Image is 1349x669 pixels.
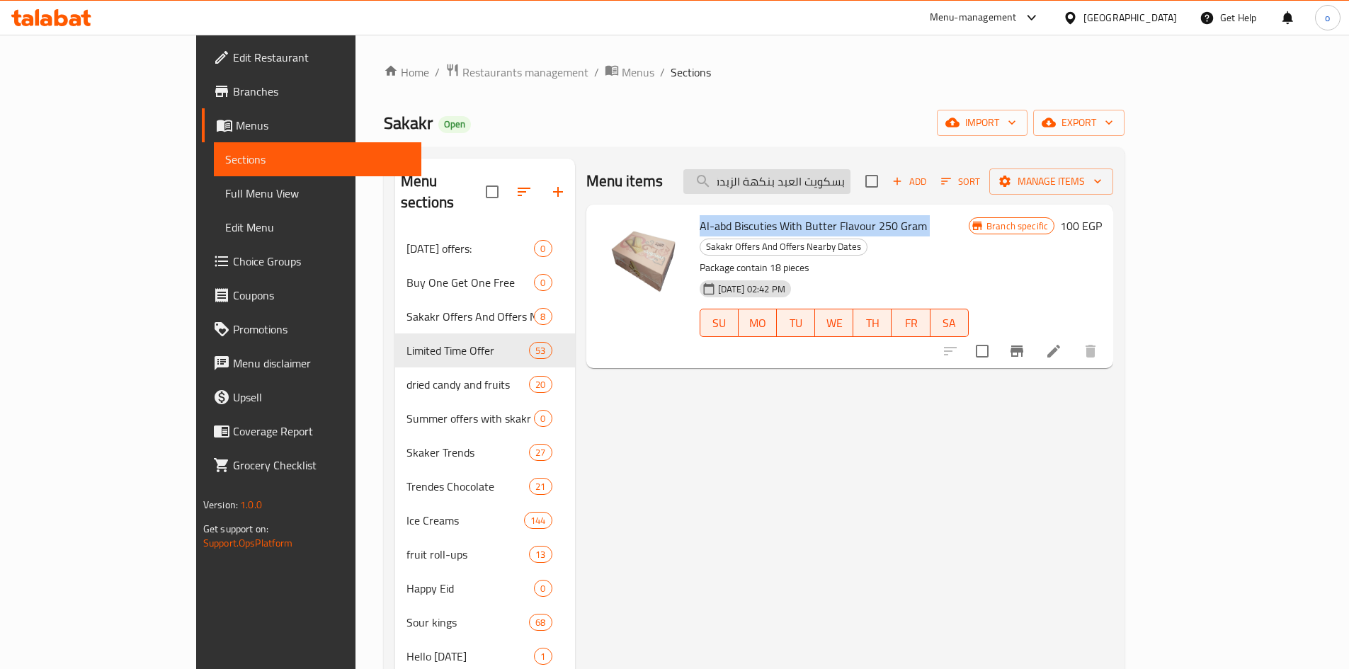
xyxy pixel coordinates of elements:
[233,83,410,100] span: Branches
[706,313,733,333] span: SU
[202,40,421,74] a: Edit Restaurant
[892,309,930,337] button: FR
[683,169,850,194] input: search
[525,514,551,527] span: 144
[477,177,507,207] span: Select all sections
[777,309,815,337] button: TU
[406,614,529,631] div: Sour kings
[622,64,654,81] span: Menus
[1045,114,1113,132] span: export
[395,367,575,401] div: dried candy and fruits20
[406,512,524,529] span: Ice Creams
[203,520,268,538] span: Get support on:
[534,648,552,665] div: items
[530,548,551,561] span: 13
[406,648,534,665] span: Hello [DATE]
[406,410,534,427] div: Summer offers with skakr
[744,313,771,333] span: MO
[529,444,552,461] div: items
[214,142,421,176] a: Sections
[233,423,410,440] span: Coverage Report
[530,480,551,493] span: 21
[821,313,848,333] span: WE
[1325,10,1330,25] span: o
[406,240,534,257] span: [DATE] offers:
[859,313,886,333] span: TH
[930,9,1017,26] div: Menu-management
[700,239,867,255] span: Sakakr Offers And Offers Nearby Dates
[1045,343,1062,360] a: Edit menu item
[534,580,552,597] div: items
[395,469,575,503] div: Trendes Chocolate21
[529,376,552,393] div: items
[438,116,471,133] div: Open
[406,444,529,461] span: Skaker Trends
[225,219,410,236] span: Edit Menu
[202,448,421,482] a: Grocery Checklist
[1074,334,1108,368] button: delete
[406,478,529,495] div: Trendes Chocolate
[214,210,421,244] a: Edit Menu
[530,446,551,459] span: 27
[202,108,421,142] a: Menus
[214,176,421,210] a: Full Menu View
[1060,216,1102,236] h6: 100 EGP
[240,496,262,514] span: 1.0.0
[541,175,575,209] button: Add section
[853,309,892,337] button: TH
[401,171,486,213] h2: Menu sections
[233,355,410,372] span: Menu disclaimer
[395,435,575,469] div: Skaker Trends27
[535,276,551,290] span: 0
[782,313,809,333] span: TU
[660,64,665,81] li: /
[406,580,534,597] div: Happy Eid
[529,478,552,495] div: items
[438,118,471,130] span: Open
[233,49,410,66] span: Edit Restaurant
[406,546,529,563] span: fruit roll-ups
[529,614,552,631] div: items
[507,175,541,209] span: Sort sections
[598,216,688,307] img: Al-abd Biscuties With Butter Flavour 250 Gram
[857,166,887,196] span: Select section
[406,274,534,291] span: Buy One Get One Free
[967,336,997,366] span: Select to update
[202,244,421,278] a: Choice Groups
[700,259,969,277] p: Package contain 18 pieces
[384,63,1125,81] nav: breadcrumb
[534,274,552,291] div: items
[202,74,421,108] a: Branches
[233,457,410,474] span: Grocery Checklist
[712,282,791,296] span: [DATE] 02:42 PM
[529,342,552,359] div: items
[936,313,963,333] span: SA
[202,278,421,312] a: Coupons
[406,308,534,325] span: Sakakr Offers And Offers Nearby Dates
[530,344,551,358] span: 53
[406,376,529,393] span: dried candy and fruits
[535,650,551,663] span: 1
[700,215,927,236] span: Al-abd Biscuties With Butter Flavour 250 Gram
[395,537,575,571] div: fruit roll-ups13
[897,313,924,333] span: FR
[671,64,711,81] span: Sections
[529,546,552,563] div: items
[530,378,551,391] span: 20
[535,242,551,256] span: 0
[395,299,575,333] div: Sakakr Offers And Offers Nearby Dates8
[395,605,575,639] div: Sour kings68
[937,110,1028,136] button: import
[534,308,552,325] div: items
[815,309,853,337] button: WE
[406,342,529,359] span: Limited Time Offer
[700,309,739,337] button: SU
[225,185,410,202] span: Full Menu View
[233,389,410,406] span: Upsell
[887,171,932,193] span: Add item
[948,114,1016,132] span: import
[202,380,421,414] a: Upsell
[225,151,410,168] span: Sections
